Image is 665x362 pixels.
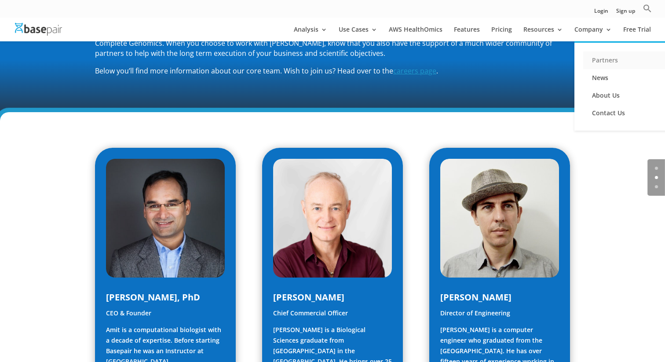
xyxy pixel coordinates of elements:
[655,167,658,170] a: 0
[339,26,377,41] a: Use Cases
[643,4,652,13] svg: Search
[454,26,480,41] a: Features
[523,26,563,41] a: Resources
[436,66,438,76] span: .
[106,308,225,325] p: CEO & Founder
[440,291,512,303] span: [PERSON_NAME]
[273,291,344,303] span: [PERSON_NAME]
[273,308,392,325] p: Chief Commercial Officer
[594,8,608,18] a: Login
[496,299,654,351] iframe: Drift Widget Chat Controller
[655,185,658,188] a: 2
[294,26,327,41] a: Analysis
[491,26,512,41] a: Pricing
[389,26,442,41] a: AWS HealthOmics
[393,66,436,76] a: careers page
[95,66,393,76] span: Below you’ll find more information about our core team. Wish to join us? Head over to the
[643,4,652,18] a: Search Icon Link
[616,8,635,18] a: Sign up
[655,176,658,179] a: 1
[440,308,559,325] p: Director of Engineering
[574,26,612,41] a: Company
[106,291,200,303] span: [PERSON_NAME], PhD
[15,23,62,36] img: Basepair
[623,26,651,41] a: Free Trial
